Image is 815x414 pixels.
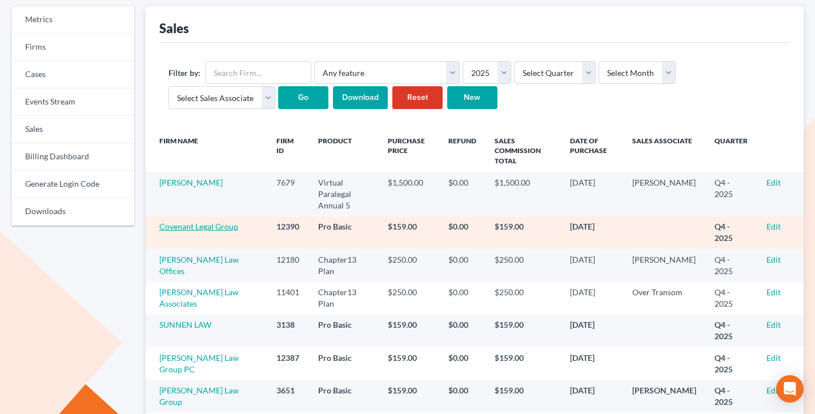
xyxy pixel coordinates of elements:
a: Downloads [11,198,134,226]
td: $250.00 [379,282,439,314]
a: [PERSON_NAME] [159,178,223,187]
th: Quarter [705,130,757,172]
td: $159.00 [485,347,561,380]
td: [DATE] [561,347,623,380]
td: [DATE] [561,249,623,282]
td: Q4 - 2025 [705,216,757,249]
a: Edit [766,222,781,231]
td: [PERSON_NAME] [623,380,705,413]
td: 12390 [267,216,309,249]
td: [DATE] [561,216,623,249]
td: Q4 - 2025 [705,249,757,282]
td: Pro Basic [309,216,379,249]
td: $0.00 [439,347,485,380]
td: $0.00 [439,315,485,347]
td: $0.00 [439,172,485,216]
td: Q4 - 2025 [705,172,757,216]
td: $159.00 [485,216,561,249]
td: 7679 [267,172,309,216]
td: Chapter13 Plan [309,249,379,282]
td: $1,500.00 [379,172,439,216]
a: Events Stream [11,89,134,116]
th: Product [309,130,379,172]
a: Metrics [11,6,134,34]
td: $1,500.00 [485,172,561,216]
div: Sales [159,20,189,37]
td: $159.00 [379,347,439,380]
td: 11401 [267,282,309,314]
a: Generate Login Code [11,171,134,198]
td: 3138 [267,315,309,347]
input: Go [278,86,328,109]
td: Chapter13 Plan [309,282,379,314]
td: Virtual Paralegal Annual 5 [309,172,379,216]
td: Pro Basic [309,347,379,380]
a: Edit [766,320,781,329]
td: [PERSON_NAME] [623,172,705,216]
td: $159.00 [379,216,439,249]
a: Edit [766,287,781,297]
th: Sales Associate [623,130,705,172]
input: Search Firm... [205,61,311,84]
td: 12387 [267,347,309,380]
a: [PERSON_NAME] Law Group [159,385,239,407]
td: Q4 - 2025 [705,315,757,347]
td: 3651 [267,380,309,413]
a: Edit [766,178,781,187]
label: Filter by: [168,67,200,79]
a: New [447,86,497,109]
a: Edit [766,353,781,363]
th: Firm Name [146,130,268,172]
td: 12180 [267,249,309,282]
a: Cases [11,61,134,89]
a: Covenant Legal Group [159,222,238,231]
a: Billing Dashboard [11,143,134,171]
th: Sales Commission Total [485,130,561,172]
th: Refund [439,130,485,172]
th: Purchase Price [379,130,439,172]
td: $159.00 [379,380,439,413]
td: $0.00 [439,216,485,249]
td: [DATE] [561,172,623,216]
td: $250.00 [485,282,561,314]
td: Pro Basic [309,315,379,347]
td: Q4 - 2025 [705,347,757,380]
a: Sales [11,116,134,143]
td: $0.00 [439,249,485,282]
th: Date of Purchase [561,130,623,172]
a: Edit [766,255,781,264]
td: [DATE] [561,315,623,347]
td: Q4 - 2025 [705,380,757,413]
td: $0.00 [439,282,485,314]
td: [PERSON_NAME] [623,249,705,282]
a: Reset [392,86,443,109]
a: Firms [11,34,134,61]
td: $0.00 [439,380,485,413]
td: $159.00 [379,315,439,347]
td: $250.00 [379,249,439,282]
td: $250.00 [485,249,561,282]
td: $159.00 [485,380,561,413]
td: Pro Basic [309,380,379,413]
td: [DATE] [561,282,623,314]
a: SUNNEN LAW [159,320,211,329]
td: Over Transom [623,282,705,314]
div: Open Intercom Messenger [776,375,804,403]
a: [PERSON_NAME] Law Associates [159,287,239,308]
td: [DATE] [561,380,623,413]
a: [PERSON_NAME] Law Offices [159,255,239,276]
input: Download [333,86,388,109]
a: Edit [766,385,781,395]
th: Firm ID [267,130,309,172]
td: $159.00 [485,315,561,347]
td: Q4 - 2025 [705,282,757,314]
a: [PERSON_NAME] Law Group PC [159,353,239,374]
